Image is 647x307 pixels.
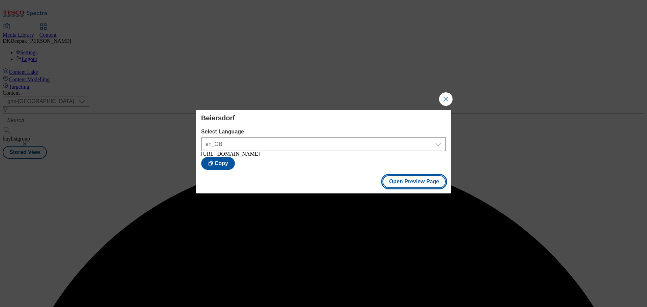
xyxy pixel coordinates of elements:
[201,129,446,135] label: Select Language
[201,157,235,170] button: Copy
[439,92,453,106] button: Close Modal
[382,175,446,188] button: Open Preview Page
[201,114,446,122] h4: Beiersdorf
[196,110,451,193] div: Modal
[201,151,446,157] div: [URL][DOMAIN_NAME]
